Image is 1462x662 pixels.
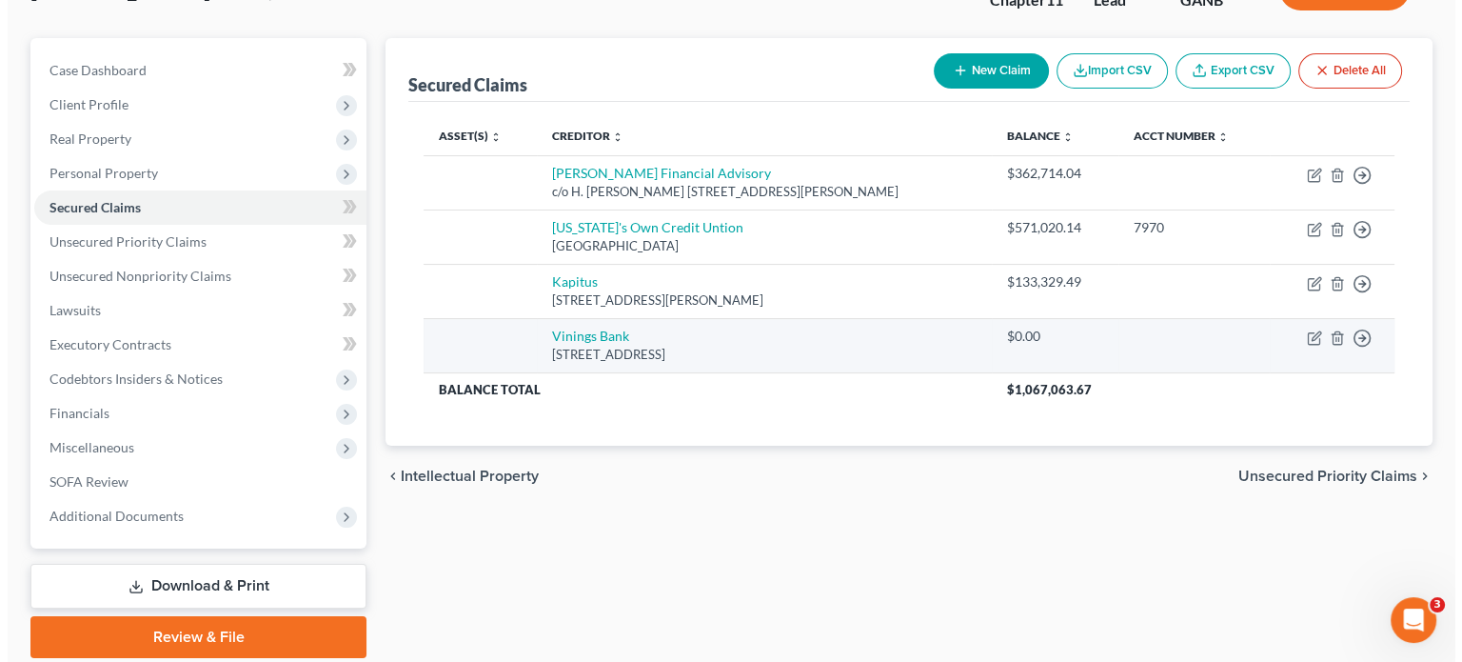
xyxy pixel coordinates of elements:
i: chevron_left [378,469,393,484]
a: SOFA Review [27,465,359,499]
a: Unsecured Priority Claims [27,225,359,259]
div: c/o H. [PERSON_NAME] [STREET_ADDRESS][PERSON_NAME] [544,183,969,201]
a: Acct Number unfold_more [1126,129,1221,143]
span: Case Dashboard [42,62,139,78]
a: Download & Print [23,564,359,609]
button: Import CSV [1049,53,1160,89]
a: [US_STATE]'s Own Credit Untion [544,219,736,235]
a: Kapitus [544,273,590,290]
span: Unsecured Nonpriority Claims [42,268,224,284]
span: Unsecured Priority Claims [1231,469,1410,484]
a: Vinings Bank [544,328,622,344]
div: [GEOGRAPHIC_DATA] [544,237,969,255]
i: unfold_more [483,131,494,143]
a: Review & File [23,616,359,658]
span: Lawsuits [42,302,93,318]
iframe: Intercom live chat [1383,597,1429,643]
a: Secured Claims [27,191,359,225]
a: [PERSON_NAME] Financial Advisory [544,165,763,181]
button: chevron_left Intellectual Property [378,469,531,484]
div: [STREET_ADDRESS][PERSON_NAME] [544,291,969,310]
a: Case Dashboard [27,53,359,88]
span: Unsecured Priority Claims [42,233,199,250]
i: chevron_right [1410,469,1425,484]
span: Additional Documents [42,508,176,524]
i: unfold_more [1055,131,1066,143]
a: Balance unfold_more [999,129,1066,143]
span: Real Property [42,130,124,147]
div: $571,020.14 [999,218,1096,237]
th: Balance Total [416,372,984,407]
span: Intellectual Property [393,469,531,484]
i: unfold_more [1210,131,1221,143]
button: Delete All [1291,53,1394,89]
span: Miscellaneous [42,439,127,455]
span: Secured Claims [42,199,133,215]
span: Personal Property [42,165,150,181]
button: New Claim [926,53,1041,89]
a: Unsecured Nonpriority Claims [27,259,359,293]
div: Secured Claims [401,73,520,96]
span: Client Profile [42,96,121,112]
a: Executory Contracts [27,328,359,362]
span: Executory Contracts [42,336,164,352]
a: Asset(s) unfold_more [431,129,494,143]
span: SOFA Review [42,473,121,490]
span: Codebtors Insiders & Notices [42,371,215,387]
span: 3 [1422,597,1437,612]
div: $133,329.49 [999,272,1096,291]
span: Financials [42,405,102,421]
a: Lawsuits [27,293,359,328]
button: Unsecured Priority Claims chevron_right [1231,469,1425,484]
div: $362,714.04 [999,164,1096,183]
div: [STREET_ADDRESS] [544,346,969,364]
div: 7970 [1126,218,1247,237]
div: $0.00 [999,327,1096,346]
a: Export CSV [1168,53,1283,89]
span: $1,067,063.67 [999,382,1084,397]
a: Creditor unfold_more [544,129,616,143]
i: unfold_more [604,131,616,143]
